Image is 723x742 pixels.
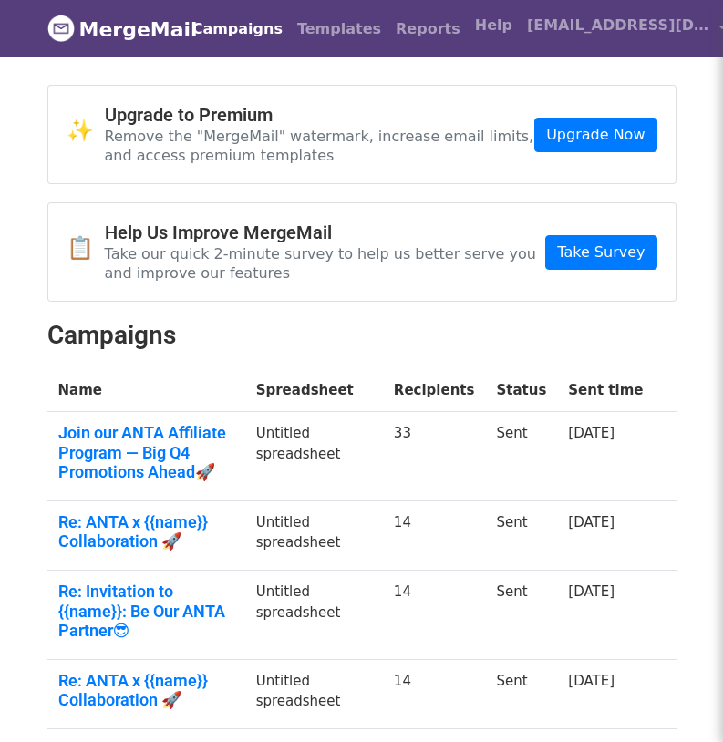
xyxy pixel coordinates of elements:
[245,500,383,570] td: Untitled spreadsheet
[67,118,105,144] span: ✨
[105,127,535,165] p: Remove the "MergeMail" watermark, increase email limits, and access premium templates
[58,582,234,641] a: Re: Invitation to {{name}}: Be Our ANTA Partner😎
[47,10,170,48] a: MergeMail
[105,222,546,243] h4: Help Us Improve MergeMail
[557,369,654,412] th: Sent time
[245,659,383,728] td: Untitled spreadsheet
[485,500,557,570] td: Sent
[105,244,546,283] p: Take our quick 2-minute survey to help us better serve you and improve our features
[383,659,486,728] td: 14
[568,583,615,600] a: [DATE]
[568,514,615,531] a: [DATE]
[534,118,656,152] a: Upgrade Now
[383,500,486,570] td: 14
[245,571,383,660] td: Untitled spreadsheet
[105,104,535,126] h4: Upgrade to Premium
[485,571,557,660] td: Sent
[47,369,245,412] th: Name
[67,235,105,262] span: 📋
[245,412,383,501] td: Untitled spreadsheet
[383,571,486,660] td: 14
[383,412,486,501] td: 33
[383,369,486,412] th: Recipients
[545,235,656,270] a: Take Survey
[58,423,234,482] a: Join our ANTA Affiliate Program — Big Q4 Promotions Ahead🚀
[47,15,75,42] img: MergeMail logo
[568,425,615,441] a: [DATE]
[290,11,388,47] a: Templates
[485,369,557,412] th: Status
[58,512,234,551] a: Re: ANTA x {{name}} Collaboration 🚀
[58,671,234,710] a: Re: ANTA x {{name}} Collaboration 🚀
[468,7,520,44] a: Help
[485,412,557,501] td: Sent
[47,320,677,351] h2: Campaigns
[568,673,615,689] a: [DATE]
[527,15,709,36] span: [EMAIL_ADDRESS][DOMAIN_NAME]
[185,11,290,47] a: Campaigns
[485,659,557,728] td: Sent
[388,11,468,47] a: Reports
[245,369,383,412] th: Spreadsheet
